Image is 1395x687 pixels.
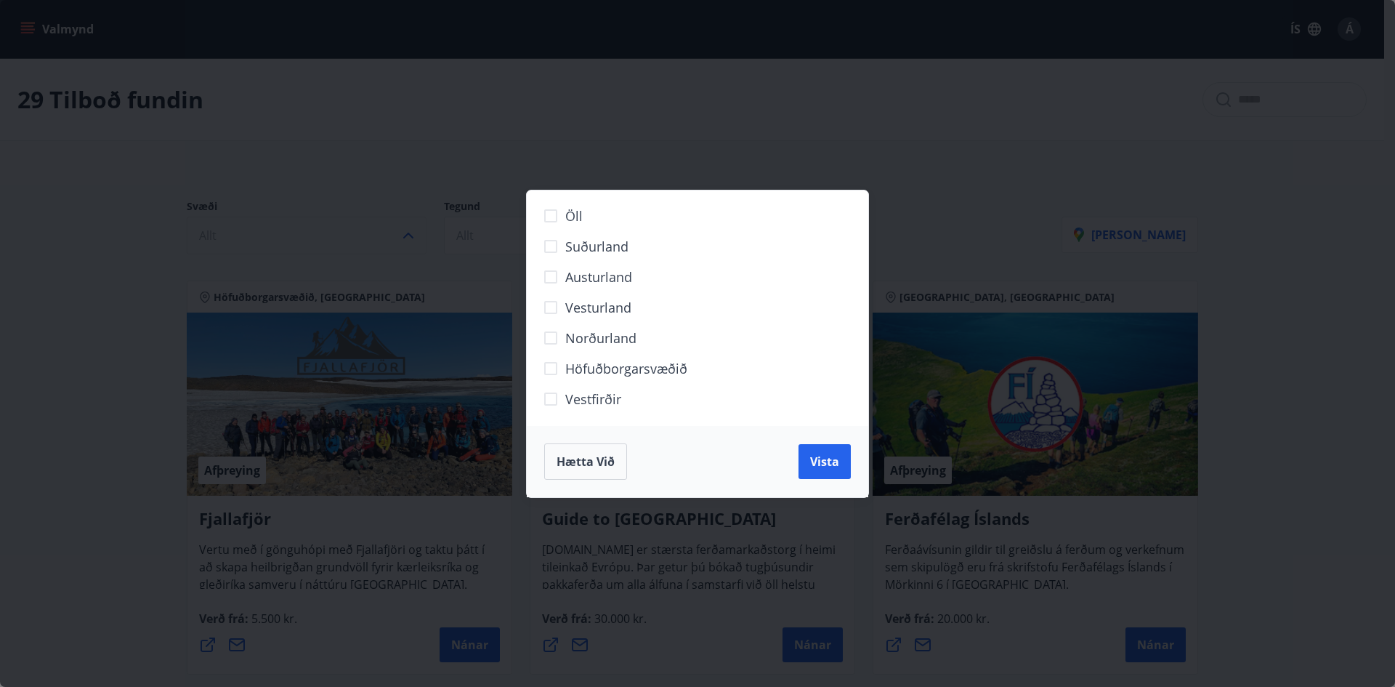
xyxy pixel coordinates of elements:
span: Öll [565,206,583,225]
span: Norðurland [565,329,636,347]
button: Vista [798,444,851,479]
button: Hætta við [544,443,627,480]
span: Vista [810,454,839,470]
span: Vesturland [565,298,631,317]
span: Höfuðborgarsvæðið [565,359,687,378]
span: Austurland [565,268,632,286]
span: Suðurland [565,237,628,256]
span: Hætta við [557,454,615,470]
span: Vestfirðir [565,390,621,409]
